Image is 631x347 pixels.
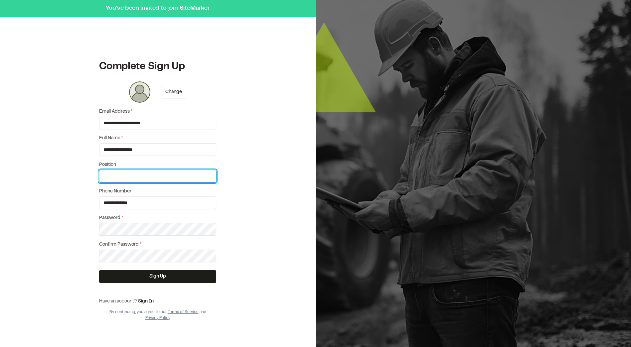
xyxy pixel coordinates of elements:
[99,270,216,283] button: Sign Up
[99,135,216,142] label: Full Name
[129,81,150,103] img: Profile Photo
[99,108,216,115] label: Email Address
[129,81,150,103] div: Click or Drag and Drop to change photo
[161,86,186,98] button: Change
[99,161,216,169] label: Position
[99,60,216,73] h1: Complete Sign Up
[145,315,170,321] button: Privacy Policy
[99,298,216,305] div: Have an account?
[99,241,216,248] label: Confirm Password
[99,188,216,195] label: Phone Number
[99,309,216,321] div: By continuing, you agree to our and
[99,214,216,222] label: Password
[138,299,154,303] a: Sign In
[168,309,199,315] button: Terms of Service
